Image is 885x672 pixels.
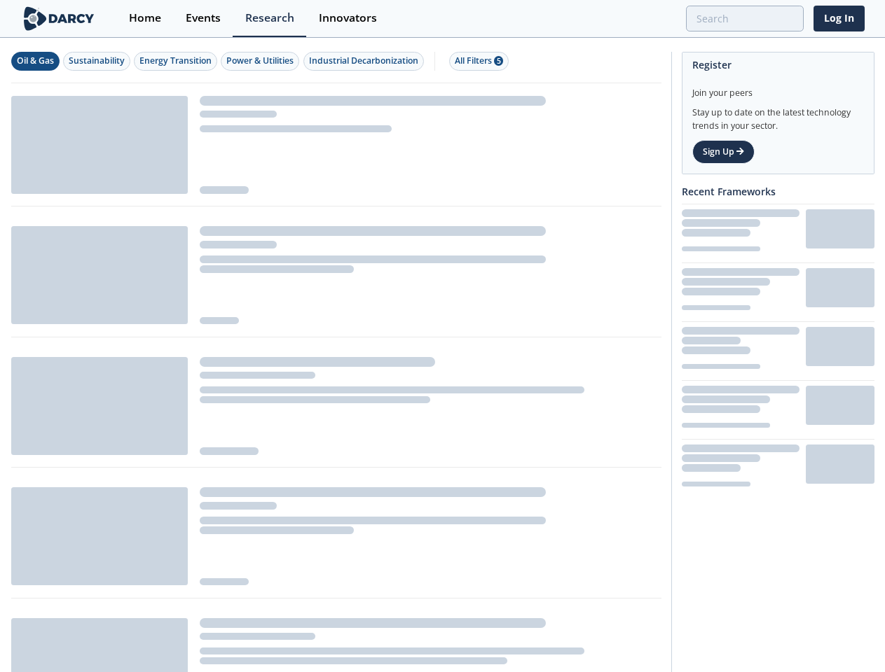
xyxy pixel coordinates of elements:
[69,55,125,67] div: Sustainability
[682,179,874,204] div: Recent Frameworks
[449,52,509,71] button: All Filters 5
[309,55,418,67] div: Industrial Decarbonization
[692,52,864,77] div: Register
[11,52,60,71] button: Oil & Gas
[494,56,503,66] span: 5
[221,52,299,71] button: Power & Utilities
[134,52,217,71] button: Energy Transition
[63,52,130,71] button: Sustainability
[245,13,294,24] div: Research
[226,55,294,67] div: Power & Utilities
[139,55,212,67] div: Energy Transition
[814,6,865,31] a: Log In
[21,6,97,31] img: logo-wide.svg
[303,52,424,71] button: Industrial Decarbonization
[129,13,161,24] div: Home
[17,55,54,67] div: Oil & Gas
[186,13,221,24] div: Events
[692,99,864,132] div: Stay up to date on the latest technology trends in your sector.
[692,140,755,164] a: Sign Up
[686,6,804,31] input: Advanced Search
[692,77,864,99] div: Join your peers
[455,55,503,67] div: All Filters
[319,13,377,24] div: Innovators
